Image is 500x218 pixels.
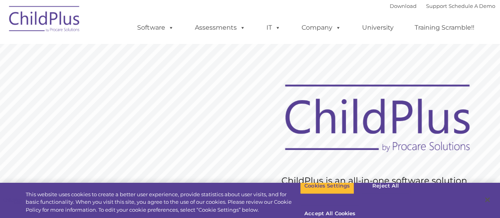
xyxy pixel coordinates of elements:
div: This website uses cookies to create a better user experience, provide statistics about user visit... [26,191,300,214]
a: Company [294,20,349,36]
a: Schedule A Demo [449,3,495,9]
a: Support [426,3,447,9]
button: Close [479,191,496,209]
font: | [390,3,495,9]
button: Cookies Settings [300,178,354,194]
a: Assessments [187,20,253,36]
a: Download [390,3,417,9]
a: Training Scramble!! [407,20,482,36]
button: Reject All [361,178,410,194]
a: Software [129,20,182,36]
img: ChildPlus by Procare Solutions [5,0,84,40]
a: University [354,20,402,36]
a: IT [258,20,289,36]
